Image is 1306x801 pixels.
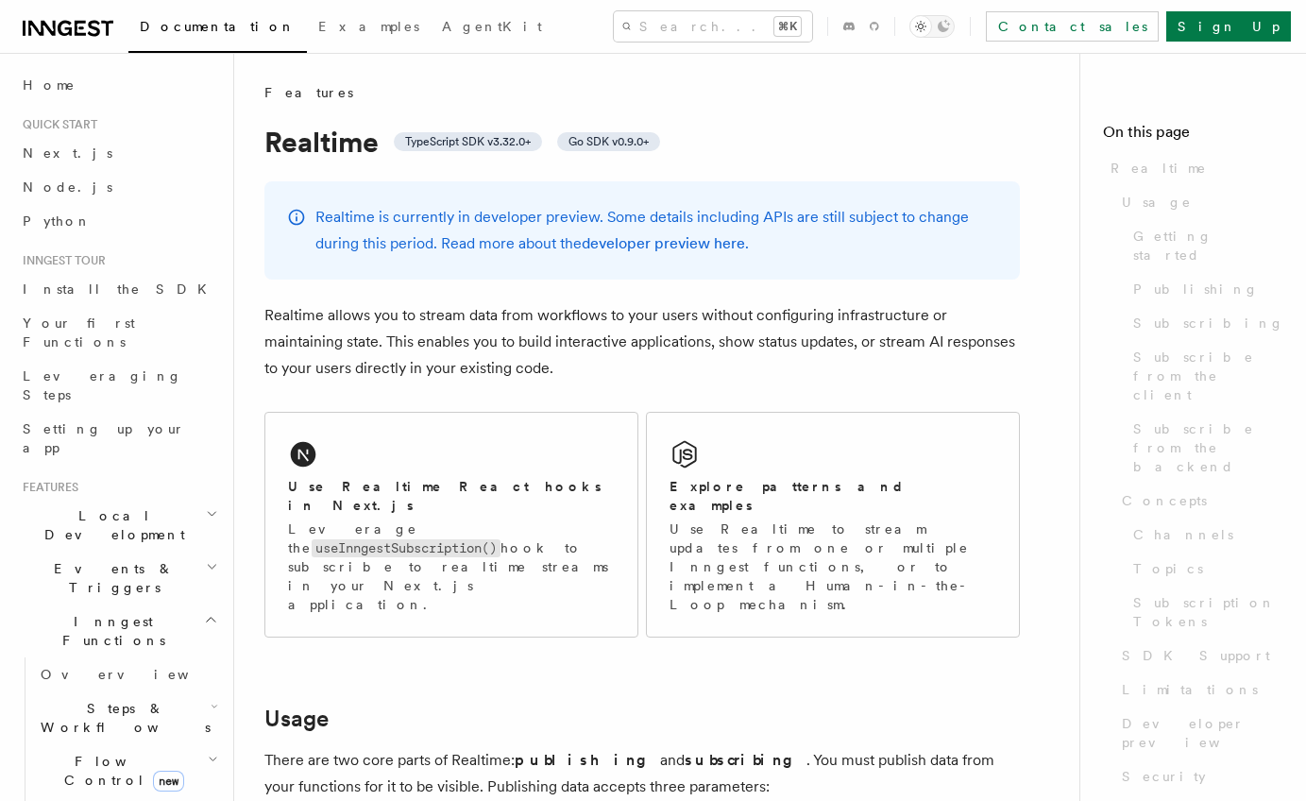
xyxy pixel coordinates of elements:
h2: Use Realtime React hooks in Next.js [288,477,615,515]
span: Features [15,480,78,495]
button: Flow Controlnew [33,744,222,797]
span: Inngest tour [15,253,106,268]
span: Subscribe from the backend [1133,419,1283,476]
p: Use Realtime to stream updates from one or multiple Inngest functions, or to implement a Human-in... [670,520,996,614]
a: Subscribing [1126,306,1283,340]
span: Documentation [140,19,296,34]
span: Limitations [1122,680,1258,699]
span: AgentKit [442,19,542,34]
a: Subscription Tokens [1126,586,1283,639]
p: Realtime is currently in developer preview. Some details including APIs are still subject to chan... [315,204,997,257]
button: Local Development [15,499,222,552]
span: Install the SDK [23,281,218,297]
a: Your first Functions [15,306,222,359]
kbd: ⌘K [774,17,801,36]
span: Usage [1122,193,1192,212]
span: Node.js [23,179,112,195]
span: Leveraging Steps [23,368,182,402]
button: Search...⌘K [614,11,812,42]
span: Quick start [15,117,97,132]
span: Inngest Functions [15,612,204,650]
span: Realtime [1111,159,1207,178]
p: There are two core parts of Realtime: and . You must publish data from your functions for it to b... [264,747,1020,800]
span: Security [1122,767,1206,786]
strong: publishing [515,751,660,769]
span: Examples [318,19,419,34]
span: Channels [1133,525,1233,544]
span: Python [23,213,92,229]
span: Developer preview [1122,714,1283,752]
span: Your first Functions [23,315,135,349]
a: Contact sales [986,11,1159,42]
span: Next.js [23,145,112,161]
span: Concepts [1122,491,1207,510]
a: Developer preview [1114,707,1283,759]
span: Overview [41,667,235,682]
a: Realtime [1103,151,1283,185]
span: Steps & Workflows [33,699,211,737]
h2: Explore patterns and examples [670,477,996,515]
h4: On this page [1103,121,1283,151]
a: Usage [264,706,329,732]
span: Setting up your app [23,421,185,455]
a: Home [15,68,222,102]
a: developer preview here [582,234,745,252]
a: Subscribe from the client [1126,340,1283,412]
p: Realtime allows you to stream data from workflows to your users without configuring infrastructur... [264,302,1020,382]
a: Concepts [1114,484,1283,518]
a: Python [15,204,222,238]
a: SDK Support [1114,639,1283,673]
p: Leverage the hook to subscribe to realtime streams in your Next.js application. [288,520,615,614]
a: Getting started [1126,219,1283,272]
a: Documentation [128,6,307,53]
span: Local Development [15,506,206,544]
a: Node.js [15,170,222,204]
span: Events & Triggers [15,559,206,597]
span: new [153,771,184,792]
a: Limitations [1114,673,1283,707]
span: Topics [1133,559,1203,578]
a: Use Realtime React hooks in Next.jsLeverage theuseInngestSubscription()hook to subscribe to realt... [264,412,638,638]
a: Subscribe from the backend [1126,412,1283,484]
span: Subscribing [1133,314,1284,332]
a: Usage [1114,185,1283,219]
button: Toggle dark mode [909,15,955,38]
a: Publishing [1126,272,1283,306]
a: Sign Up [1166,11,1291,42]
a: Security [1114,759,1283,793]
a: Examples [307,6,431,51]
span: Home [23,76,76,94]
span: Features [264,83,353,102]
a: Channels [1126,518,1283,552]
a: Setting up your app [15,412,222,465]
a: Leveraging Steps [15,359,222,412]
span: Flow Control [33,752,208,790]
span: Getting started [1133,227,1283,264]
span: Publishing [1133,280,1259,298]
a: Topics [1126,552,1283,586]
span: Subscribe from the client [1133,348,1283,404]
button: Inngest Functions [15,605,222,657]
button: Events & Triggers [15,552,222,605]
a: Next.js [15,136,222,170]
h1: Realtime [264,125,1020,159]
a: AgentKit [431,6,553,51]
code: useInngestSubscription() [312,539,500,557]
button: Steps & Workflows [33,691,222,744]
a: Explore patterns and examplesUse Realtime to stream updates from one or multiple Inngest function... [646,412,1020,638]
span: Subscription Tokens [1133,593,1283,631]
strong: subscribing [685,751,806,769]
span: SDK Support [1122,646,1270,665]
span: Go SDK v0.9.0+ [568,134,649,149]
a: Overview [33,657,222,691]
a: Install the SDK [15,272,222,306]
span: TypeScript SDK v3.32.0+ [405,134,531,149]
